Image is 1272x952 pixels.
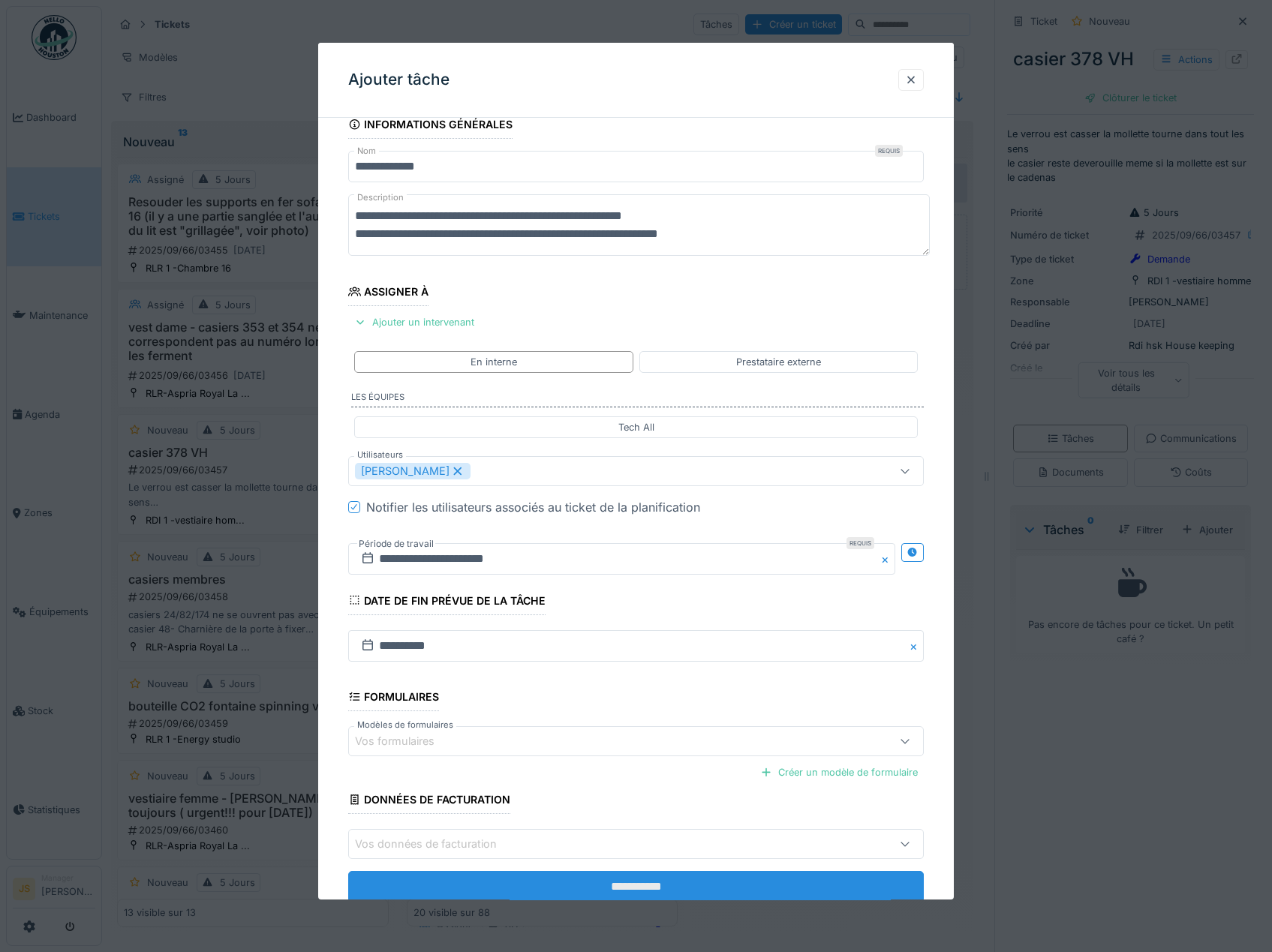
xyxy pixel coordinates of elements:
[754,762,924,782] div: Créer un modèle de formulaire
[357,536,435,552] label: Période de travail
[354,719,456,731] label: Modèles de formulaires
[471,355,517,369] div: En interne
[351,391,925,407] label: Les équipes
[618,420,654,434] div: Tech All
[879,543,895,575] button: Close
[907,630,924,662] button: Close
[355,463,471,479] div: [PERSON_NAME]
[875,145,903,157] div: Requis
[348,313,480,333] div: Ajouter un intervenant
[348,788,511,814] div: Données de facturation
[366,498,700,516] div: Notifier les utilisateurs associés au ticket de la planification
[348,71,450,89] h3: Ajouter tâche
[348,686,440,711] div: Formulaires
[354,449,406,461] label: Utilisateurs
[348,281,429,306] div: Assigner à
[846,537,874,549] div: Requis
[355,733,456,749] div: Vos formulaires
[736,355,821,369] div: Prestataire externe
[348,590,546,615] div: Date de fin prévue de la tâche
[355,836,518,853] div: Vos données de facturation
[354,145,379,158] label: Nom
[354,188,407,207] label: Description
[348,113,513,139] div: Informations générales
